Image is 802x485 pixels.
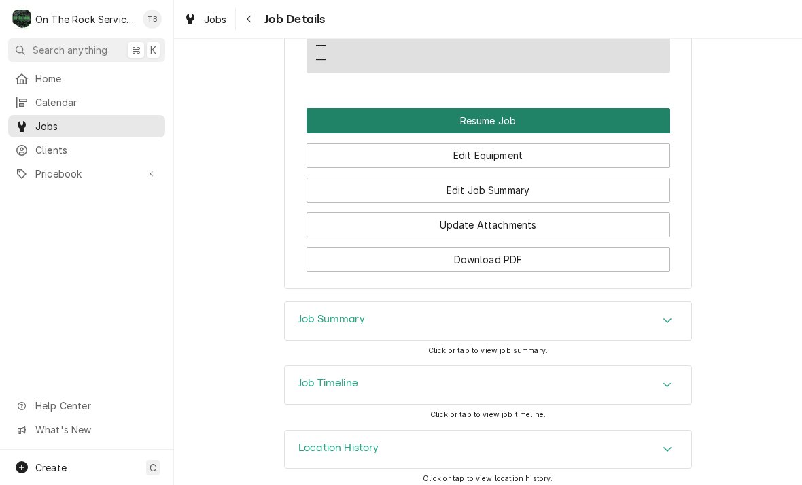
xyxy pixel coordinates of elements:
[307,237,670,272] div: Button Group Row
[8,163,165,185] a: Go to Pricebook
[307,108,670,133] div: Button Group Row
[307,247,670,272] button: Download PDF
[284,301,692,341] div: Job Summary
[143,10,162,29] div: Todd Brady's Avatar
[35,143,158,157] span: Clients
[150,461,156,475] span: C
[8,115,165,137] a: Jobs
[35,95,158,110] span: Calendar
[298,313,365,326] h3: Job Summary
[150,43,156,57] span: K
[8,395,165,417] a: Go to Help Center
[307,133,670,168] div: Button Group Row
[298,441,379,454] h3: Location History
[298,377,358,390] h3: Job Timeline
[35,462,67,473] span: Create
[285,366,691,404] div: Accordion Header
[428,346,548,355] span: Click or tap to view job summary.
[8,91,165,114] a: Calendar
[35,119,158,133] span: Jobs
[285,431,691,469] button: Accordion Details Expand Trigger
[285,431,691,469] div: Accordion Header
[307,203,670,237] div: Button Group Row
[307,168,670,203] div: Button Group Row
[8,38,165,62] button: Search anything⌘K
[35,167,138,181] span: Pricebook
[284,430,692,469] div: Location History
[307,108,670,272] div: Button Group
[307,108,670,133] button: Resume Job
[143,10,162,29] div: TB
[307,178,670,203] button: Edit Job Summary
[178,8,232,31] a: Jobs
[239,8,260,30] button: Navigate back
[33,43,107,57] span: Search anything
[260,10,326,29] span: Job Details
[316,38,326,52] div: —
[12,10,31,29] div: On The Rock Services's Avatar
[423,474,553,483] span: Click or tap to view location history.
[307,212,670,237] button: Update Attachments
[307,143,670,168] button: Edit Equipment
[316,52,326,67] div: —
[8,418,165,441] a: Go to What's New
[430,410,546,419] span: Click or tap to view job timeline.
[35,399,157,413] span: Help Center
[285,366,691,404] button: Accordion Details Expand Trigger
[284,365,692,405] div: Job Timeline
[35,422,157,437] span: What's New
[285,302,691,340] div: Accordion Header
[35,12,135,27] div: On The Rock Services
[8,139,165,161] a: Clients
[204,12,227,27] span: Jobs
[131,43,141,57] span: ⌘
[35,71,158,86] span: Home
[316,24,361,66] div: Reminders
[285,302,691,340] button: Accordion Details Expand Trigger
[8,67,165,90] a: Home
[12,10,31,29] div: O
